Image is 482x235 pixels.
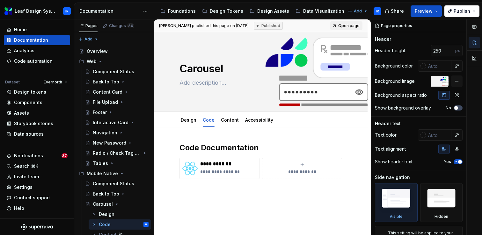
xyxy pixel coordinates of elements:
[293,6,347,16] a: Data Visualization
[99,221,111,228] div: Code
[93,109,107,116] div: Footer
[247,6,292,16] a: Design Assets
[446,105,451,110] label: No
[391,8,404,14] span: Share
[83,189,151,199] a: Back to Top
[178,61,341,76] textarea: Carousel
[83,67,151,77] a: Component Status
[87,48,108,54] div: Overview
[89,219,151,230] a: CodeIR
[168,8,196,14] div: Foundations
[79,8,140,14] div: Documentation
[93,150,141,156] div: Radio / Check Tag Group
[14,47,34,54] div: Analytics
[93,68,134,75] div: Component Status
[375,92,427,98] div: Background aspect ratio
[14,153,43,159] div: Notifications
[4,118,70,129] a: Storybook stories
[200,113,217,126] div: Code
[390,214,403,219] div: Visible
[178,113,199,126] div: Design
[159,23,191,28] span: [PERSON_NAME]
[375,132,397,138] div: Text color
[83,148,151,158] a: Radio / Check Tag Group
[14,163,38,169] div: Search ⌘K
[158,6,198,16] a: Foundations
[426,129,451,141] input: Auto
[79,23,98,28] div: Pages
[375,159,413,165] div: Show header text
[210,8,243,14] div: Design Tokens
[14,110,29,116] div: Assets
[93,181,134,187] div: Component Status
[83,97,151,107] a: File Upload
[14,120,53,127] div: Storybook stories
[93,89,122,95] div: Content Card
[87,58,97,65] div: Web
[83,179,151,189] a: Component Status
[4,108,70,118] a: Assets
[426,60,451,72] input: Auto
[145,221,147,228] div: IR
[14,99,42,106] div: Components
[159,23,249,28] span: published this page on [DATE]
[65,9,69,14] div: IR
[4,161,70,171] button: Search ⌘K
[179,143,342,153] h2: Code Documentation
[346,7,370,16] button: Add
[435,214,448,219] div: Hidden
[83,117,151,128] a: Interactive Card
[4,203,70,213] button: Help
[109,23,134,28] div: Changes
[93,119,128,126] div: Interactive Card
[4,193,70,203] button: Contact support
[93,140,126,146] div: New Password
[44,80,62,85] span: Evernorth
[14,131,44,137] div: Data sources
[89,209,151,219] a: Design
[99,211,114,217] div: Design
[14,195,50,201] div: Contact support
[4,46,70,56] a: Analytics
[4,56,70,66] a: Code automation
[203,117,215,123] a: Code
[375,78,415,84] div: Background image
[218,113,241,126] div: Content
[420,183,463,222] div: Hidden
[83,128,151,138] a: Navigation
[1,4,73,18] button: Leaf Design SystemIR
[444,5,479,17] button: Publish
[4,97,70,108] a: Components
[41,78,70,87] button: Evernorth
[245,117,273,123] a: Accessibility
[431,45,455,56] input: Auto
[444,159,451,164] label: Yes
[375,174,410,181] div: Side navigation
[93,191,119,197] div: Back to Top
[4,151,70,161] button: Notifications37
[338,23,360,28] span: Open page
[4,129,70,139] a: Data sources
[83,87,151,97] a: Content Card
[375,36,391,42] div: Header
[84,37,92,42] span: Add
[93,130,117,136] div: Navigation
[14,89,46,95] div: Design tokens
[14,37,48,43] div: Documentation
[77,168,151,179] div: Mobile Native
[375,120,401,127] div: Header text
[415,8,433,14] span: Preview
[4,35,70,45] a: Documentation
[87,170,118,177] div: Mobile Native
[4,172,70,182] a: Invite team
[14,205,24,211] div: Help
[83,199,151,209] a: Carousel
[83,77,151,87] a: Back to Top
[354,9,362,14] span: Add
[454,8,470,14] span: Publish
[83,107,151,117] a: Footer
[182,161,198,176] img: 6ec345c6-138a-4059-89fc-6a2a6accea26.png
[411,5,442,17] button: Preview
[375,47,405,54] div: Header height
[303,8,344,14] div: Data Visualization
